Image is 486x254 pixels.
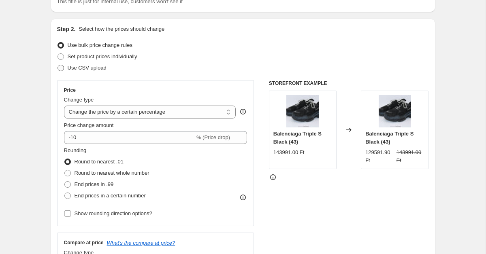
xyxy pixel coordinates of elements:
span: 143991.00 Ft [396,149,421,163]
span: Rounding [64,147,87,153]
span: % (Price drop) [196,134,230,140]
h3: Price [64,87,76,93]
input: -15 [64,131,195,144]
div: help [239,108,247,116]
span: Round to nearest .01 [75,159,124,165]
button: What's the compare at price? [107,240,175,246]
span: End prices in a certain number [75,193,146,199]
p: Select how the prices should change [79,25,164,33]
span: Show rounding direction options? [75,210,152,216]
h6: STOREFRONT EXAMPLE [269,80,429,87]
span: Use bulk price change rules [68,42,132,48]
span: Change type [64,97,94,103]
span: Balenciaga Triple S Black (43) [273,131,322,145]
img: IMG_0066_1_80x.jpg [379,95,411,127]
img: IMG_0066_1_80x.jpg [286,95,319,127]
h2: Step 2. [57,25,76,33]
h3: Compare at price [64,239,104,246]
span: End prices in .99 [75,181,114,187]
span: Use CSV upload [68,65,107,71]
span: Round to nearest whole number [75,170,149,176]
span: Price change amount [64,122,114,128]
span: 129591.90 Ft [365,149,390,163]
span: Balenciaga Triple S Black (43) [365,131,414,145]
span: Set product prices individually [68,53,137,59]
span: 143991.00 Ft [273,149,305,155]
